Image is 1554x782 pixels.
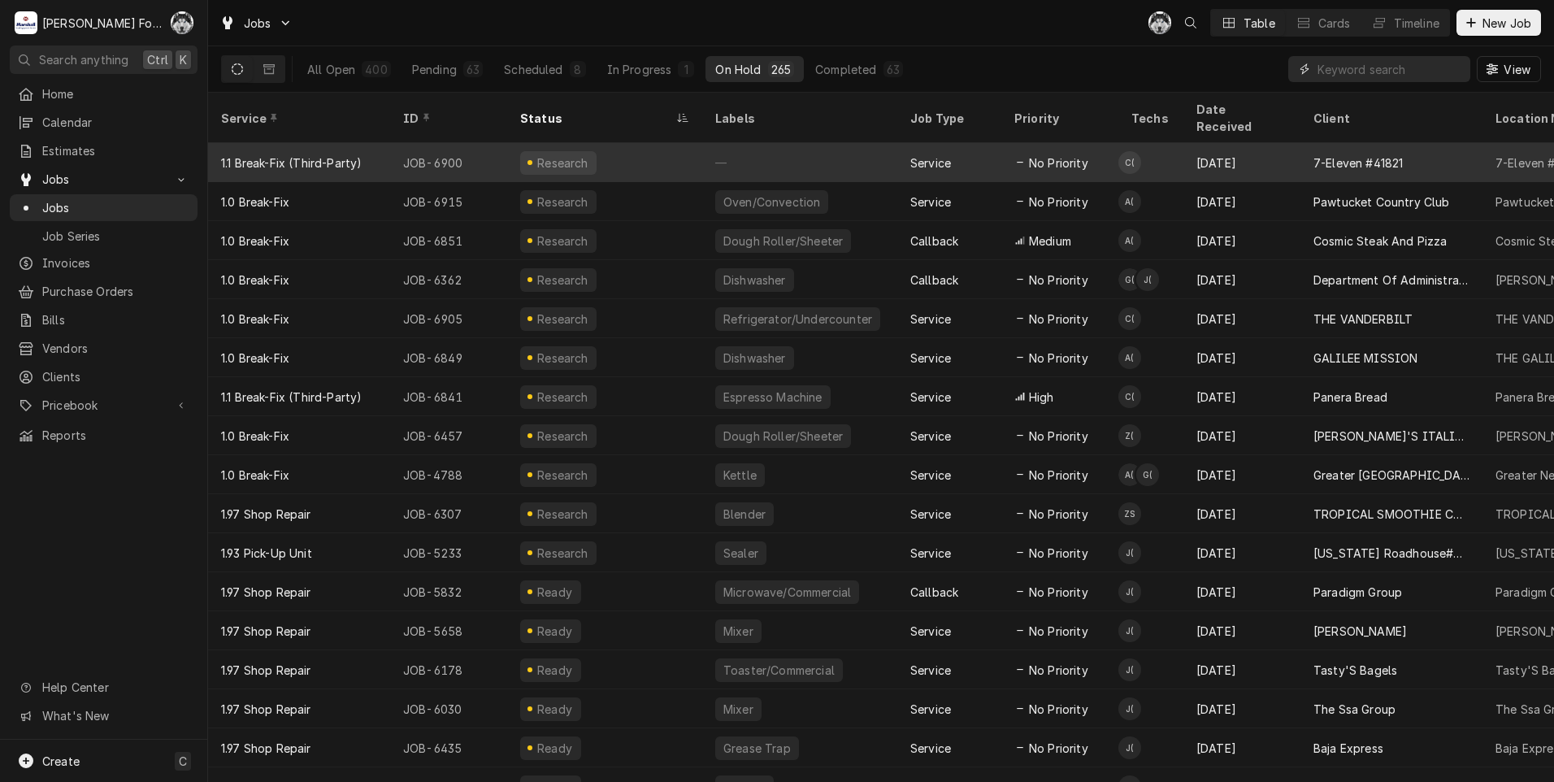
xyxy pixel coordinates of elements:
[1118,229,1141,252] div: A(
[1183,728,1300,767] div: [DATE]
[722,584,853,601] div: Microwave/Commercial
[1313,350,1417,367] div: GALILEE MISSION
[715,110,884,127] div: Labels
[1183,533,1300,572] div: [DATE]
[1118,736,1141,759] div: Jose DeMelo (37)'s Avatar
[722,506,767,523] div: Blender
[1118,268,1141,291] div: G(
[1029,232,1071,250] span: Medium
[1118,190,1141,213] div: A(
[1148,11,1171,34] div: Chris Murphy (103)'s Avatar
[42,228,189,245] span: Job Series
[221,389,362,406] div: 1.1 Break-Fix (Third-Party)
[390,377,507,416] div: JOB-6841
[536,467,591,484] div: Research
[1456,10,1541,36] button: New Job
[910,232,958,250] div: Callback
[1244,15,1275,32] div: Table
[702,143,897,182] div: —
[910,740,951,757] div: Service
[715,61,761,78] div: On Hold
[390,143,507,182] div: JOB-6900
[722,428,844,445] div: Dough Roller/Sheeter
[1118,268,1141,291] div: Gabe Collazo (127)'s Avatar
[1183,299,1300,338] div: [DATE]
[221,193,289,211] div: 1.0 Break-Fix
[10,46,198,74] button: Search anythingCtrlK
[1500,61,1534,78] span: View
[1118,346,1141,369] div: Andy Christopoulos (121)'s Avatar
[10,109,198,136] a: Calendar
[1178,10,1204,36] button: Open search
[1131,110,1170,127] div: Techs
[722,311,874,328] div: Refrigerator/Undercounter
[1118,697,1141,720] div: Jose DeMelo (37)'s Avatar
[10,278,198,305] a: Purchase Orders
[1183,689,1300,728] div: [DATE]
[910,350,951,367] div: Service
[403,110,491,127] div: ID
[535,701,575,718] div: Ready
[1313,272,1469,289] div: Department Of Administration 2
[1148,11,1171,34] div: C(
[1029,740,1088,757] span: No Priority
[390,728,507,767] div: JOB-6435
[1183,143,1300,182] div: [DATE]
[1479,15,1534,32] span: New Job
[221,110,374,127] div: Service
[722,740,792,757] div: Grease Trap
[1118,385,1141,408] div: Chris Branca (99)'s Avatar
[536,428,591,445] div: Research
[1313,232,1448,250] div: Cosmic Steak And Pizza
[221,623,311,640] div: 1.97 Shop Repair
[1313,662,1397,679] div: Tasty'S Bagels
[722,701,755,718] div: Mixer
[536,545,591,562] div: Research
[467,61,480,78] div: 63
[1313,623,1407,640] div: [PERSON_NAME]
[390,689,507,728] div: JOB-6030
[1118,346,1141,369] div: A(
[42,427,189,444] span: Reports
[390,299,507,338] div: JOB-6905
[722,623,755,640] div: Mixer
[390,572,507,611] div: JOB-5832
[42,254,189,272] span: Invoices
[390,221,507,260] div: JOB-6851
[221,272,289,289] div: 1.0 Break-Fix
[390,533,507,572] div: JOB-5233
[1118,151,1141,174] div: C(
[910,623,951,640] div: Service
[1394,15,1439,32] div: Timeline
[1118,463,1141,486] div: Andy Christopoulos (121)'s Avatar
[42,283,189,300] span: Purchase Orders
[771,61,791,78] div: 265
[1183,572,1300,611] div: [DATE]
[1014,110,1102,127] div: Priority
[1313,701,1396,718] div: The Ssa Group
[221,701,311,718] div: 1.97 Shop Repair
[1118,463,1141,486] div: A(
[722,467,758,484] div: Kettle
[535,740,575,757] div: Ready
[1318,15,1351,32] div: Cards
[887,61,900,78] div: 63
[1183,260,1300,299] div: [DATE]
[390,260,507,299] div: JOB-6362
[1118,502,1141,525] div: Z Pending No Schedule's Avatar
[722,545,760,562] div: Sealer
[1313,506,1469,523] div: TROPICAL SMOOTHIE CAFE.
[536,154,591,172] div: Research
[1313,740,1383,757] div: Baja Express
[910,110,988,127] div: Job Type
[42,142,189,159] span: Estimates
[390,650,507,689] div: JOB-6178
[910,545,951,562] div: Service
[1118,424,1141,447] div: Zachary Goldstein (120)'s Avatar
[10,392,198,419] a: Go to Pricebook
[536,389,591,406] div: Research
[1313,428,1469,445] div: [PERSON_NAME]'S ITALIAN BAKERY
[1118,424,1141,447] div: Z(
[1029,154,1088,172] span: No Priority
[171,11,193,34] div: C(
